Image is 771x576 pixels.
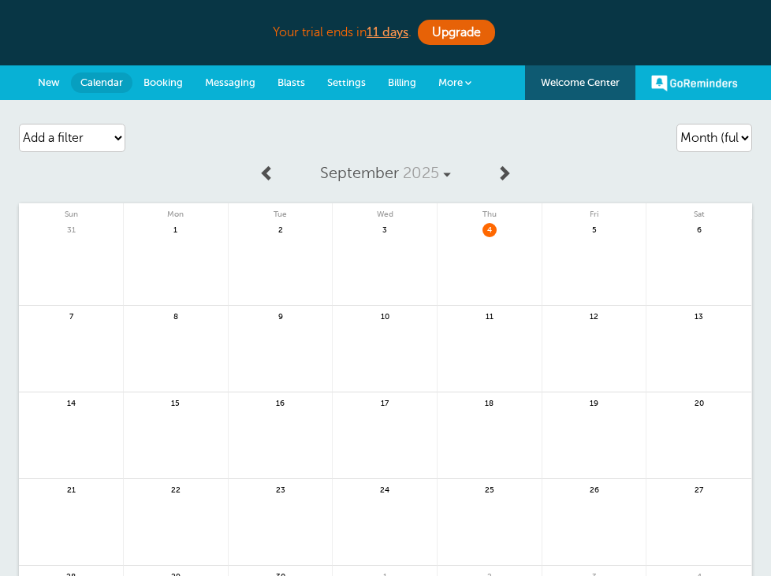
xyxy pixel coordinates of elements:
[124,203,228,219] span: Mon
[80,76,123,88] span: Calendar
[316,65,377,100] a: Settings
[692,223,706,235] span: 6
[388,76,416,88] span: Billing
[19,203,123,219] span: Sun
[19,16,751,50] div: Your trial ends in .
[284,156,487,191] a: September 2025
[169,483,183,495] span: 22
[692,396,706,408] span: 20
[403,164,439,182] span: 2025
[587,310,602,321] span: 12
[438,203,542,219] span: Thu
[277,76,305,88] span: Blasts
[274,396,288,408] span: 16
[169,310,183,321] span: 8
[587,483,602,495] span: 26
[418,20,495,45] a: Upgrade
[274,223,288,235] span: 2
[169,396,183,408] span: 15
[274,310,288,321] span: 9
[438,76,463,88] span: More
[205,76,255,88] span: Messaging
[692,310,706,321] span: 13
[587,396,602,408] span: 19
[64,396,78,408] span: 14
[482,396,497,408] span: 18
[320,164,399,182] span: September
[542,203,646,219] span: Fri
[327,76,366,88] span: Settings
[274,483,288,495] span: 23
[333,203,437,219] span: Wed
[482,483,497,495] span: 25
[646,203,751,219] span: Sat
[377,65,427,100] a: Billing
[378,483,392,495] span: 24
[651,65,738,100] a: GoReminders
[525,65,635,100] a: Welcome Center
[587,223,602,235] span: 5
[64,483,78,495] span: 21
[64,223,78,235] span: 31
[378,310,392,321] span: 10
[692,483,706,495] span: 27
[482,223,497,235] span: 4
[71,72,132,93] a: Calendar
[169,223,183,235] span: 1
[64,310,78,321] span: 7
[27,65,71,100] a: New
[378,396,392,408] span: 17
[367,25,408,39] a: 11 days
[266,65,316,100] a: Blasts
[378,223,392,235] span: 3
[427,65,482,101] a: More
[194,65,266,100] a: Messaging
[38,76,60,88] span: New
[229,203,333,219] span: Tue
[482,310,497,321] span: 11
[143,76,183,88] span: Booking
[132,65,194,100] a: Booking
